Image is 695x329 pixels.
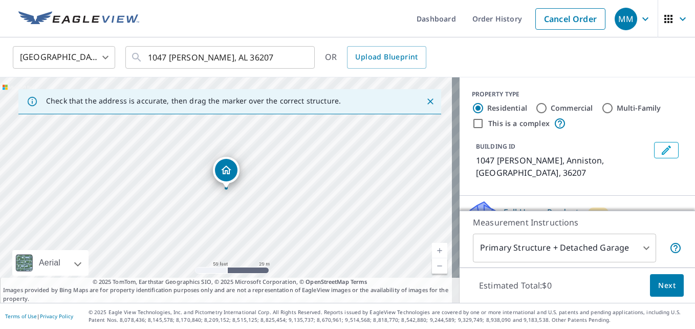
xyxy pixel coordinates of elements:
[93,278,367,286] span: © 2025 TomTom, Earthstar Geographics SIO, © 2025 Microsoft Corporation, ©
[472,90,683,99] div: PROPERTY TYPE
[669,242,682,254] span: Your report will include the primary structure and a detached garage if one exists.
[504,206,583,218] p: Full House Products
[471,274,560,297] p: Estimated Total: $0
[424,95,437,108] button: Close
[592,209,605,217] span: New
[89,309,690,324] p: © 2025 Eagle View Technologies, Inc. and Pictometry International Corp. All Rights Reserved. Repo...
[650,274,684,297] button: Next
[432,258,447,274] a: Current Level 19, Zoom Out
[476,154,650,179] p: 1047 [PERSON_NAME], Anniston, [GEOGRAPHIC_DATA], 36207
[535,8,605,30] a: Cancel Order
[351,278,367,285] a: Terms
[473,216,682,229] p: Measurement Instructions
[36,250,63,276] div: Aerial
[473,234,656,262] div: Primary Structure + Detached Garage
[13,43,115,72] div: [GEOGRAPHIC_DATA]
[40,313,73,320] a: Privacy Policy
[12,250,89,276] div: Aerial
[5,313,73,319] p: |
[488,118,550,129] label: This is a complex
[432,243,447,258] a: Current Level 19, Zoom In
[213,157,240,189] div: Dropped pin, building 1, Residential property, 1047 Michael Ln Anniston, AL 36207
[46,96,341,106] p: Check that the address is accurate, then drag the marker over the correct structure.
[476,142,515,151] p: BUILDING ID
[347,46,426,69] a: Upload Blueprint
[617,103,661,113] label: Multi-Family
[5,313,37,320] a: Terms of Use
[654,142,679,158] button: Edit building 1
[468,200,687,229] div: Full House ProductsNew
[487,103,527,113] label: Residential
[306,278,349,285] a: OpenStreetMap
[658,279,676,292] span: Next
[325,46,426,69] div: OR
[615,8,637,30] div: MM
[148,43,294,72] input: Search by address or latitude-longitude
[18,11,139,27] img: EV Logo
[355,51,418,64] span: Upload Blueprint
[551,103,593,113] label: Commercial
